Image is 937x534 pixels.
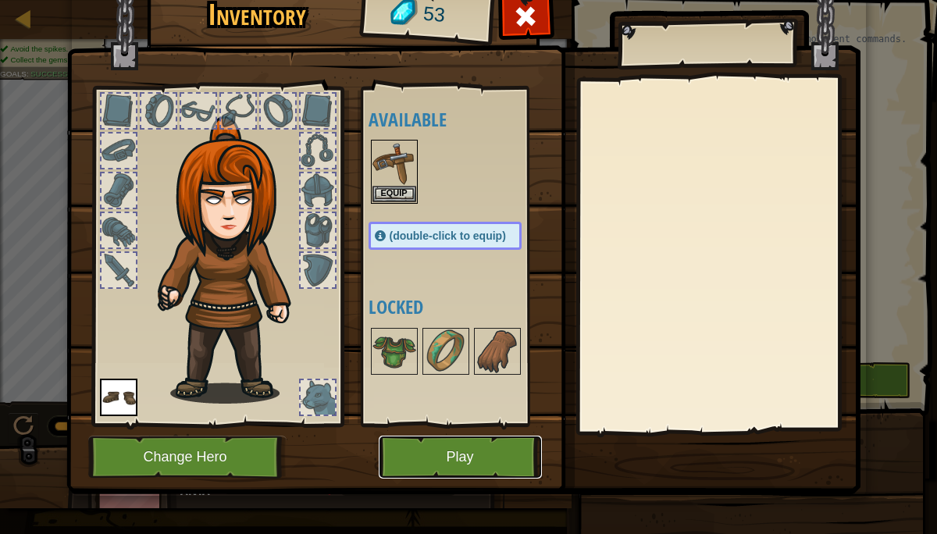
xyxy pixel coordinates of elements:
img: portrait.png [100,379,137,416]
span: (double-click to equip) [390,230,506,242]
button: Change Hero [88,436,287,479]
h4: Locked [369,297,553,317]
img: portrait.png [372,329,416,373]
img: portrait.png [424,329,468,373]
img: portrait.png [372,141,416,185]
img: portrait.png [476,329,519,373]
button: Play [379,436,542,479]
h4: Available [369,109,553,130]
img: hair_f2.png [151,116,319,404]
button: Equip [372,186,416,202]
